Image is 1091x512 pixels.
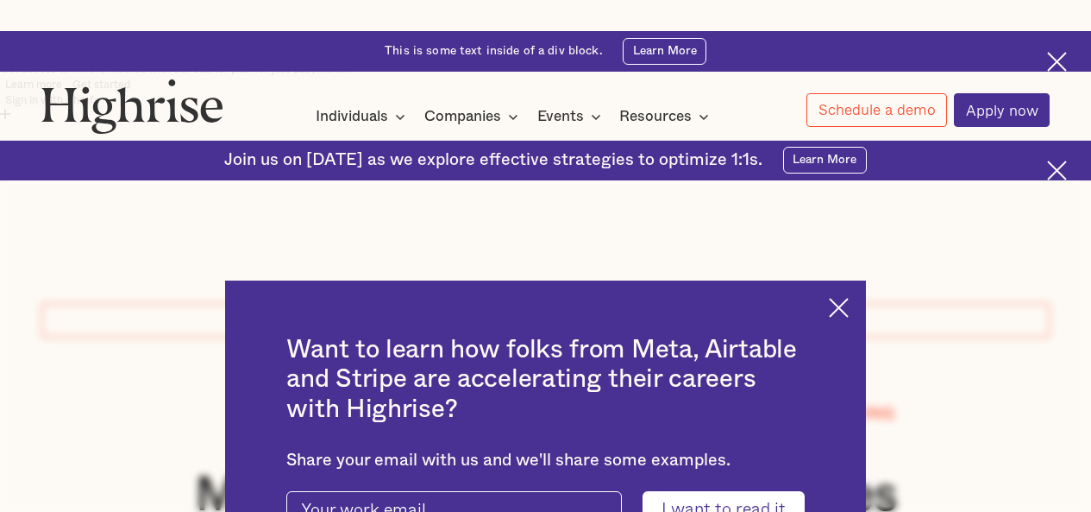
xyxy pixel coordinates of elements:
div: Companies [424,106,501,127]
div: Share your email with us and we'll share some examples. [286,451,804,471]
a: Learn More [623,38,706,65]
div: Events [537,106,584,127]
div: Join us on [DATE] as we explore effective strategies to optimize 1:1s. [224,150,762,170]
a: Apply now [954,93,1050,127]
img: Cross icon [829,298,849,318]
div: Events [537,106,606,127]
div: Resources [619,106,714,127]
a: Schedule a demo [806,93,947,127]
div: This is some text inside of a div block. [385,43,603,60]
img: Cross icon [1047,161,1067,180]
img: Highrise logo [41,79,223,134]
a: Learn More [783,147,867,174]
div: Resources [619,106,692,127]
h2: Want to learn how folks from Meta, Airtable and Stripe are accelerating their careers with Highrise? [286,335,804,424]
div: Individuals [316,106,388,127]
img: Cross icon [1047,52,1067,72]
div: Companies [424,106,524,127]
div: Individuals [316,106,411,127]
